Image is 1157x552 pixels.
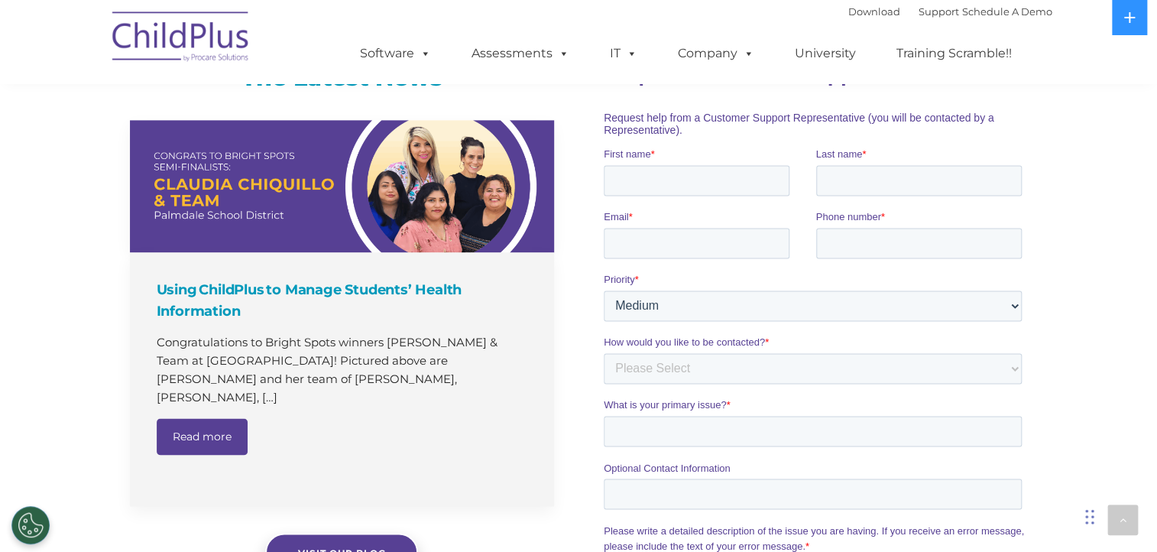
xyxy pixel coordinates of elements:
a: Schedule A Demo [962,5,1052,18]
p: Congratulations to Bright Spots winners [PERSON_NAME] & Team at [GEOGRAPHIC_DATA]​! Pictured abov... [157,333,531,407]
a: Assessments [456,38,585,69]
div: Drag [1085,494,1094,540]
a: Support [919,5,959,18]
iframe: Chat Widget [908,387,1157,552]
a: Download [848,5,900,18]
a: Training Scramble!! [881,38,1027,69]
a: Software [345,38,446,69]
a: IT [595,38,653,69]
a: Company [663,38,770,69]
a: Read more [157,418,248,455]
font: | [848,5,1052,18]
img: ChildPlus by Procare Solutions [105,1,258,77]
h4: Using ChildPlus to Manage Students’ Health Information [157,279,531,322]
a: University [779,38,871,69]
